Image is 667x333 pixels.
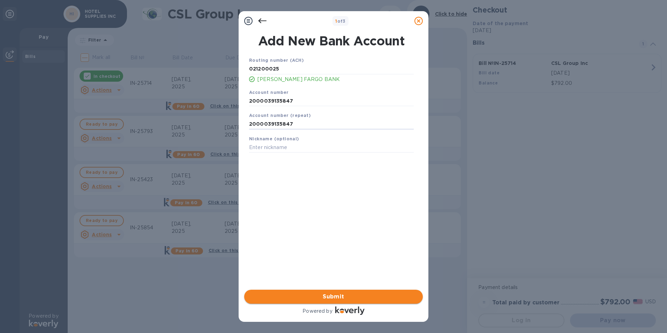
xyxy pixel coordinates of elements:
input: Enter account number [249,119,414,129]
b: Account number (repeat) [249,113,311,118]
input: Enter account number [249,96,414,106]
b: of 3 [335,18,346,24]
span: Submit [250,293,417,301]
img: Logo [335,306,365,315]
span: 1 [335,18,337,24]
p: [PERSON_NAME] FARGO BANK [257,76,414,83]
input: Enter routing number [249,64,414,74]
button: Submit [244,290,423,304]
input: Enter nickname [249,142,414,153]
b: Routing number (ACH) [249,58,304,63]
b: Account number [249,90,289,95]
b: Nickname (optional) [249,136,299,141]
h1: Add New Bank Account [245,34,418,48]
p: Powered by [302,308,332,315]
